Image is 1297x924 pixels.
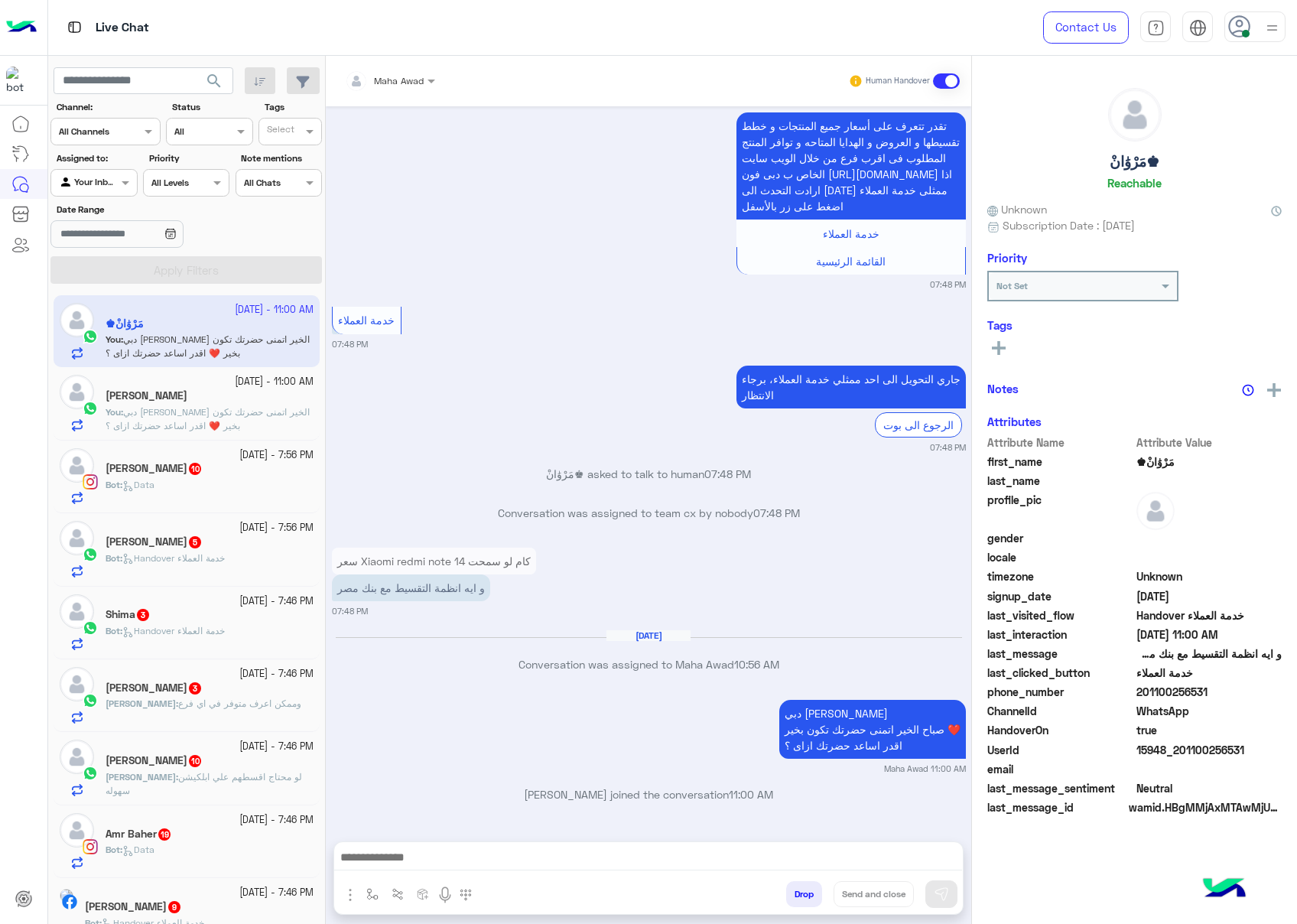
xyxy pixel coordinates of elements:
[341,886,359,904] img: send attachment
[106,698,176,709] span: [PERSON_NAME]
[987,318,1282,332] h6: Tags
[1136,646,1282,662] span: و ايه انظمة التقسيط مع بنك مصر
[1136,549,1282,565] span: null
[606,630,691,641] h6: [DATE]
[239,886,314,900] small: [DATE] - 7:46 PM
[205,72,223,90] span: search
[168,901,180,913] span: 9
[122,552,225,564] span: Handover خدمة العملاء
[239,521,314,535] small: [DATE] - 7:56 PM
[987,568,1133,584] span: timezone
[106,771,176,782] span: [PERSON_NAME]
[106,552,120,564] span: Bot
[239,740,314,754] small: [DATE] - 7:46 PM
[332,656,966,672] p: Conversation was assigned to Maha Awad
[411,881,436,906] button: create order
[417,888,429,900] img: create order
[987,473,1133,489] span: last_name
[6,67,34,94] img: 1403182699927242
[106,771,178,782] b: :
[106,479,120,490] span: Bot
[332,466,966,482] p: مَرْوَٰانْ♚ asked to talk to human
[65,18,84,37] img: tab
[57,203,228,216] label: Date Range
[239,448,314,463] small: [DATE] - 7:56 PM
[736,112,966,220] p: 30/9/2025, 7:48 PM
[235,375,314,389] small: [DATE] - 11:00 AM
[60,740,94,774] img: defaultAdmin.png
[987,549,1133,565] span: locale
[106,406,310,431] span: دبي فون مها عوض صباح الخير اتمنى حضرتك تكون بخير ❤️ اقدر اساعد حضرتك ازاى ؟
[332,786,966,802] p: [PERSON_NAME] joined the conversation
[866,75,930,87] small: Human Handover
[987,626,1133,643] span: last_interaction
[189,536,201,548] span: 5
[239,667,314,682] small: [DATE] - 7:46 PM
[1136,742,1282,758] span: 15948_201100256531
[1198,863,1251,916] img: hulul-logo.png
[106,828,172,841] h5: Amr Baher
[374,75,424,86] span: Maha Awad
[987,382,1019,395] h6: Notes
[332,574,490,601] p: 30/9/2025, 7:48 PM
[60,594,94,629] img: defaultAdmin.png
[816,255,886,268] span: القائمة الرئيسية
[239,813,314,828] small: [DATE] - 7:46 PM
[60,667,94,701] img: defaultAdmin.png
[106,406,123,418] b: :
[823,227,879,240] span: خدمة العملاء
[122,479,154,490] span: Data
[85,900,182,913] h5: Noor Gamal
[392,888,404,900] img: Trigger scenario
[742,119,960,213] span: تقدر تتعرف على أسعار جميع المنتجات و خطط تقسيطها و العروض و الهدايا المتاحه و توافر المنتج المطلو...
[196,67,233,100] button: search
[987,761,1133,777] span: email
[987,646,1133,662] span: last_message
[786,881,822,907] button: Drop
[987,530,1133,546] span: gender
[122,844,154,855] span: Data
[1136,626,1282,643] span: 2025-10-01T08:00:47.344Z
[106,698,178,709] b: :
[1136,607,1282,623] span: Handover خدمة العملاء
[332,338,368,350] small: 07:48 PM
[736,366,966,408] p: 30/9/2025, 7:48 PM
[189,463,201,475] span: 10
[106,535,203,548] h5: عادل
[1109,89,1161,141] img: defaultAdmin.png
[987,742,1133,758] span: UserId
[83,693,98,708] img: WhatsApp
[158,828,171,841] span: 19
[734,658,779,671] span: 10:56 AM
[385,881,411,906] button: Trigger scenario
[60,521,94,555] img: defaultAdmin.png
[83,620,98,636] img: WhatsApp
[436,886,454,904] img: send voice note
[106,844,120,855] span: Bot
[987,703,1133,719] span: ChannelId
[1136,780,1282,796] span: 0
[106,625,122,636] b: :
[332,605,368,617] small: 07:48 PM
[1136,722,1282,738] span: true
[1136,530,1282,546] span: null
[137,609,149,621] span: 3
[83,547,98,562] img: WhatsApp
[1136,492,1175,530] img: defaultAdmin.png
[1107,176,1162,190] h6: Reachable
[83,766,98,781] img: WhatsApp
[930,441,966,454] small: 07:48 PM
[1136,703,1282,719] span: 2
[1147,19,1165,37] img: tab
[460,889,472,901] img: make a call
[987,780,1133,796] span: last_message_sentiment
[332,505,966,521] p: Conversation was assigned to team cx by nobody
[106,754,203,767] h5: Karim Ramadam
[60,813,94,848] img: defaultAdmin.png
[366,888,379,900] img: select flow
[779,700,966,759] p: 1/10/2025, 11:00 AM
[189,682,201,695] span: 3
[987,251,1027,265] h6: Priority
[62,894,77,909] img: Facebook
[987,665,1133,681] span: last_clicked_button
